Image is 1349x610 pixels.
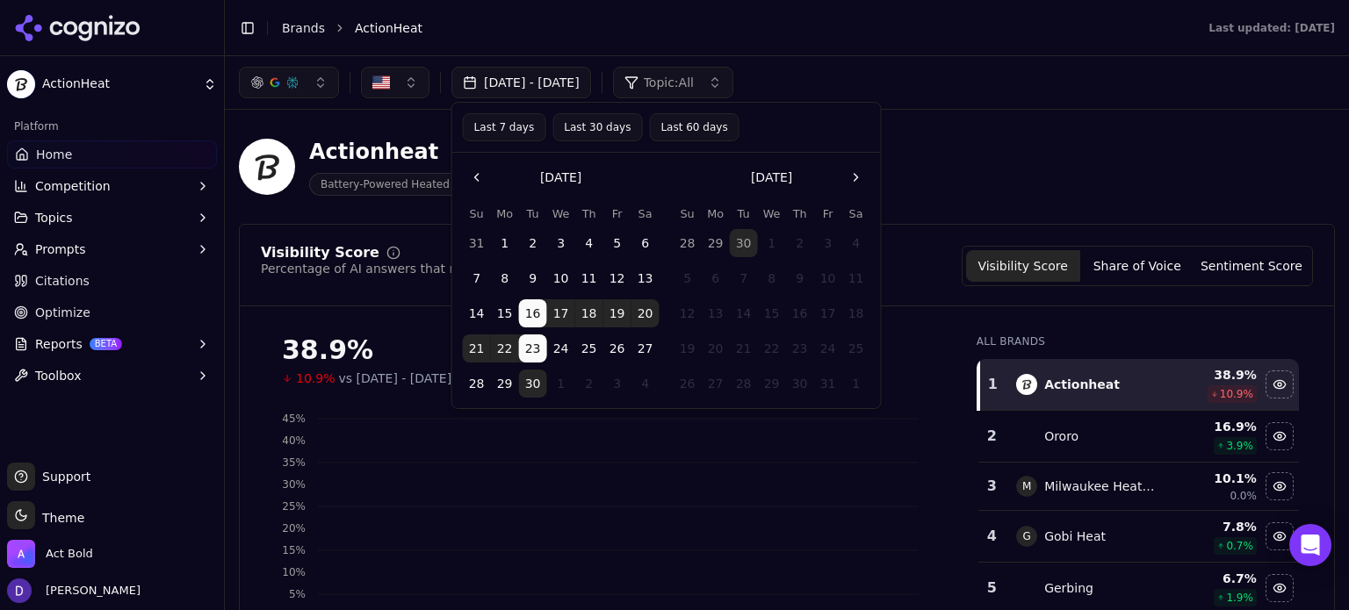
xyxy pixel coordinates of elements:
[1266,370,1294,398] button: Hide actionheat data
[35,209,73,226] span: Topics
[1016,374,1037,395] img: actionheat
[552,113,642,141] button: Last 30 days
[7,578,32,603] img: David White
[674,205,870,398] table: October 2025
[463,205,660,398] table: September 2025
[7,540,93,568] button: Open organization switcher
[309,138,505,166] div: Actionheat
[261,246,379,260] div: Visibility Score
[702,205,730,222] th: Monday
[1289,524,1331,566] div: Open Intercom Messenger
[1226,539,1253,553] span: 0.7 %
[7,267,217,295] a: Citations
[491,205,519,222] th: Monday
[261,260,572,277] div: Percentage of AI answers that mention your brand
[7,298,217,327] a: Optimize
[1016,526,1037,547] span: G
[7,140,217,169] a: Home
[1175,518,1257,535] div: 7.8 %
[1175,418,1257,435] div: 16.9 %
[1080,250,1194,282] button: Share of Voice
[1044,579,1093,597] div: Gerbing
[603,229,631,257] button: Friday, September 5th, 2025
[674,229,702,257] button: Sunday, September 28th, 2025
[519,264,547,292] button: Tuesday, September 9th, 2025
[1044,477,1161,495] div: Milwaukee Heated Gear
[575,229,603,257] button: Thursday, September 4th, 2025
[7,578,141,603] button: Open user button
[7,235,217,263] button: Prompts
[463,205,491,222] th: Sunday
[309,173,505,196] span: Battery-Powered Heated Apparel
[631,334,660,362] button: Saturday, September 27th, 2025
[758,205,786,222] th: Wednesday
[1208,21,1335,35] div: Last updated: [DATE]
[35,468,90,485] span: Support
[1044,376,1120,393] div: Actionheat
[547,264,575,292] button: Wednesday, September 10th, 2025
[978,359,1299,411] tr: 1actionheatActionheat38.9%10.9%Hide actionheat data
[519,299,547,327] button: Tuesday, September 16th, 2025, selected
[631,264,660,292] button: Saturday, September 13th, 2025
[463,163,491,191] button: Go to the Previous Month
[296,370,335,387] span: 10.9%
[338,370,451,387] span: vs [DATE] - [DATE]
[282,456,306,469] tspan: 35%
[282,413,306,425] tspan: 45%
[603,205,631,222] th: Friday
[491,299,519,327] button: Monday, September 15th, 2025
[1226,439,1253,453] span: 3.9 %
[7,330,217,358] button: ReportsBETA
[35,335,83,353] span: Reports
[282,21,325,35] a: Brands
[519,334,547,362] button: Tuesday, September 23rd, 2025, selected
[730,229,758,257] button: Today, Tuesday, September 30th, 2025
[1175,470,1257,487] div: 10.1 %
[575,264,603,292] button: Thursday, September 11th, 2025
[985,578,999,599] div: 5
[1230,489,1257,503] span: 0.0%
[1044,527,1106,545] div: Gobi Heat
[1044,427,1078,445] div: Ororo
[463,299,491,327] button: Sunday, September 14th, 2025
[985,526,999,547] div: 4
[519,205,547,222] th: Tuesday
[35,511,84,525] span: Theme
[463,113,546,141] button: Last 7 days
[987,374,999,395] div: 1
[575,299,603,327] button: Thursday, September 18th, 2025, selected
[282,478,306,491] tspan: 30%
[90,338,122,350] span: BETA
[282,334,941,366] div: 38.9%
[842,163,870,191] button: Go to the Next Month
[7,172,217,200] button: Competition
[282,434,306,447] tspan: 40%
[547,299,575,327] button: Wednesday, September 17th, 2025, selected
[519,229,547,257] button: Tuesday, September 2nd, 2025
[463,264,491,292] button: Sunday, September 7th, 2025
[463,370,491,398] button: Sunday, September 28th, 2025
[35,240,86,258] span: Prompts
[7,112,217,140] div: Platform
[842,205,870,222] th: Saturday
[7,540,35,568] img: Act Bold
[46,546,93,562] span: Act Bold
[282,566,306,578] tspan: 10%
[1194,250,1309,282] button: Sentiment Score
[289,588,306,600] tspan: 5%
[547,229,575,257] button: Wednesday, September 3rd, 2025
[282,500,306,513] tspan: 25%
[463,334,491,362] button: Sunday, September 21st, 2025, selected
[978,463,1299,511] tr: 3MMilwaukee Heated Gear10.1%0.0%Hide milwaukee heated gear data
[491,229,519,257] button: Monday, September 1st, 2025
[575,205,603,222] th: Thursday
[35,272,90,290] span: Citations
[355,19,422,37] span: ActionHeat
[1266,422,1294,450] button: Hide ororo data
[978,511,1299,563] tr: 4GGobi Heat7.8%0.7%Hide gobi heat data
[631,299,660,327] button: Saturday, September 20th, 2025, selected
[39,583,141,599] span: [PERSON_NAME]
[239,139,295,195] img: ActionHeat
[1266,522,1294,550] button: Hide gobi heat data
[702,229,730,257] button: Monday, September 29th, 2025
